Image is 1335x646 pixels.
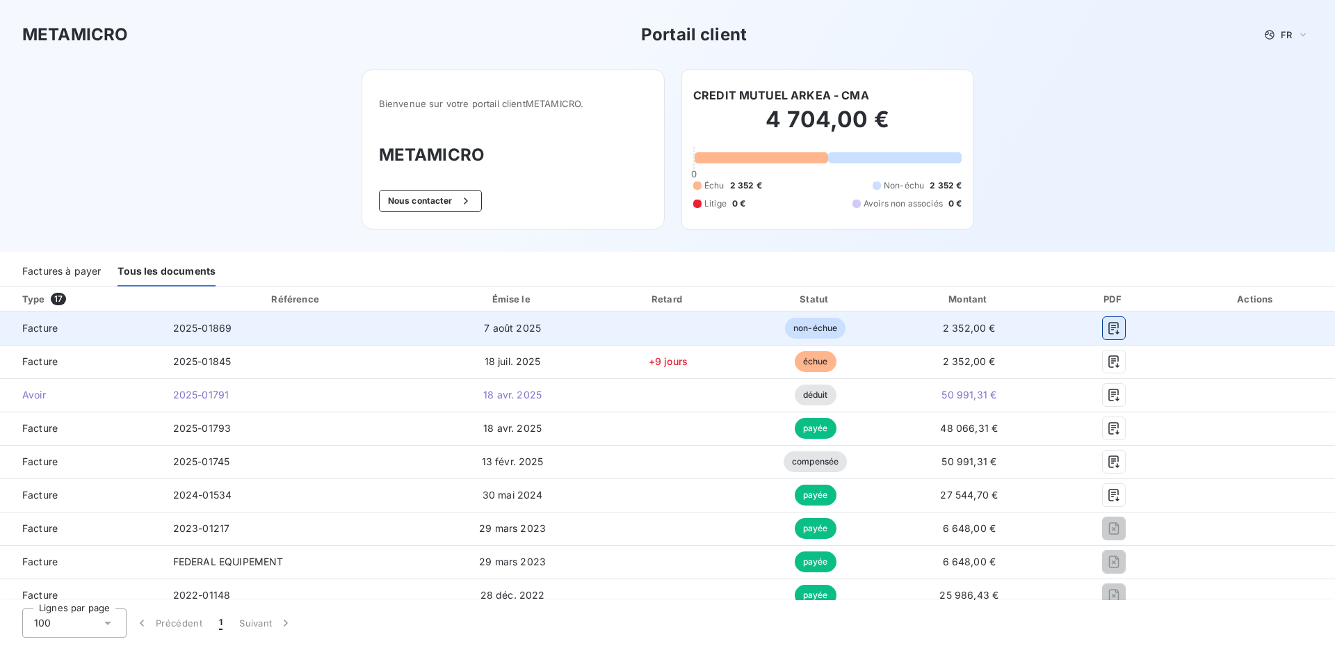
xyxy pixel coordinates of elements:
[941,389,996,401] span: 50 991,31 €
[379,190,482,212] button: Nous contacter
[691,168,697,179] span: 0
[173,389,229,401] span: 2025-01791
[641,22,747,47] h3: Portail client
[884,179,924,192] span: Non-échu
[22,257,101,286] div: Factures à payer
[11,588,151,602] span: Facture
[943,355,996,367] span: 2 352,00 €
[483,389,542,401] span: 18 avr. 2025
[597,292,740,306] div: Retard
[795,585,836,606] span: payée
[864,197,943,210] span: Avoirs non associés
[939,589,998,601] span: 25 986,43 €
[379,98,647,109] span: Bienvenue sur votre portail client METAMICRO .
[173,422,232,434] span: 2025-01793
[51,293,66,305] span: 17
[14,292,159,306] div: Type
[891,292,1047,306] div: Montant
[795,351,836,372] span: échue
[943,556,996,567] span: 6 648,00 €
[941,455,996,467] span: 50 991,31 €
[379,143,647,168] h3: METAMICRO
[11,355,151,369] span: Facture
[173,455,230,467] span: 2025-01745
[173,355,232,367] span: 2025-01845
[22,22,128,47] h3: METAMICRO
[1053,292,1174,306] div: PDF
[943,322,996,334] span: 2 352,00 €
[173,556,284,567] span: FEDERAL EQUIPEMENT
[11,522,151,535] span: Facture
[483,422,542,434] span: 18 avr. 2025
[127,608,211,638] button: Précédent
[795,518,836,539] span: payée
[219,616,222,630] span: 1
[693,106,962,147] h2: 4 704,00 €
[11,388,151,402] span: Avoir
[34,616,51,630] span: 100
[173,489,232,501] span: 2024-01534
[795,418,836,439] span: payée
[483,489,543,501] span: 30 mai 2024
[784,451,847,472] span: compensée
[795,385,836,405] span: déduit
[795,485,836,506] span: payée
[482,455,544,467] span: 13 févr. 2025
[173,322,232,334] span: 2025-01869
[730,179,762,192] span: 2 352 €
[231,608,301,638] button: Suivant
[11,455,151,469] span: Facture
[649,355,688,367] span: +9 jours
[943,522,996,534] span: 6 648,00 €
[484,322,541,334] span: 7 août 2025
[732,197,745,210] span: 0 €
[1181,292,1332,306] div: Actions
[11,488,151,502] span: Facture
[435,292,591,306] div: Émise le
[11,555,151,569] span: Facture
[1281,29,1292,40] span: FR
[745,292,885,306] div: Statut
[173,522,230,534] span: 2023-01217
[11,321,151,335] span: Facture
[795,551,836,572] span: payée
[480,589,545,601] span: 28 déc. 2022
[948,197,962,210] span: 0 €
[479,556,546,567] span: 29 mars 2023
[940,422,998,434] span: 48 066,31 €
[785,318,845,339] span: non-échue
[11,421,151,435] span: Facture
[940,489,998,501] span: 27 544,70 €
[704,179,725,192] span: Échu
[271,293,318,305] div: Référence
[485,355,541,367] span: 18 juil. 2025
[211,608,231,638] button: 1
[118,257,216,286] div: Tous les documents
[173,589,231,601] span: 2022-01148
[704,197,727,210] span: Litige
[693,87,869,104] h6: CREDIT MUTUEL ARKEA - CMA
[930,179,962,192] span: 2 352 €
[479,522,546,534] span: 29 mars 2023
